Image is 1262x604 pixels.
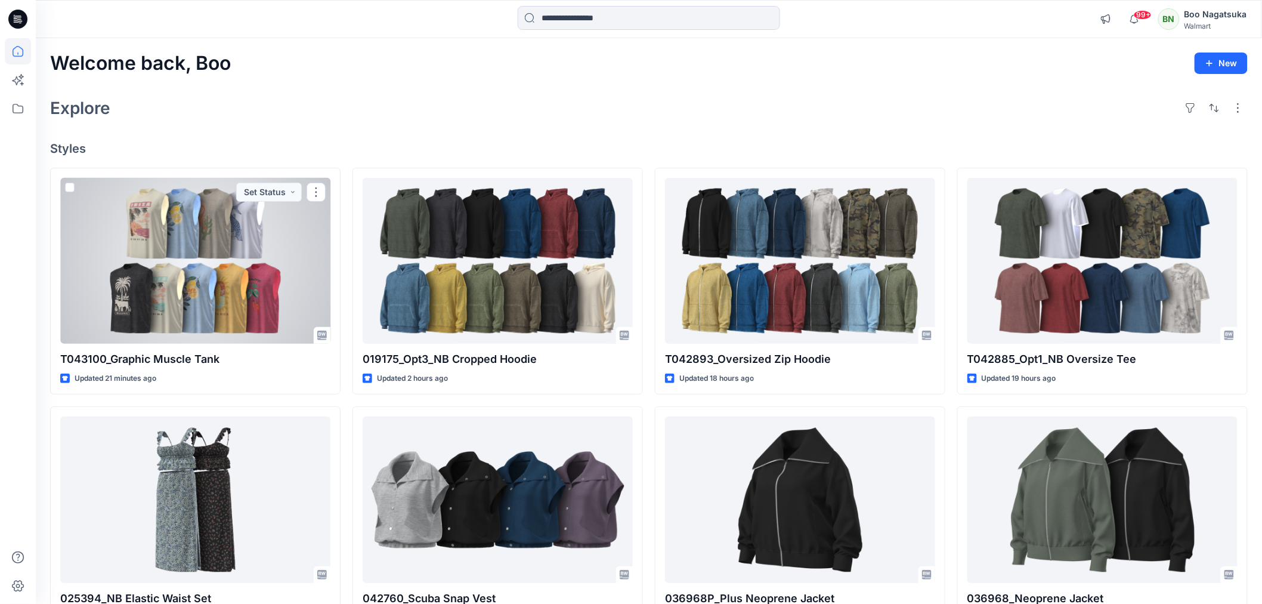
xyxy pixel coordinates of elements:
[50,53,231,75] h2: Welcome back, Boo
[665,178,935,344] a: T042893_Oversized Zip Hoodie
[967,417,1238,583] a: 036968_Neoprene Jacket
[363,351,633,368] p: 019175_Opt3_NB Cropped Hoodie
[967,351,1238,368] p: T042885_Opt1_NB Oversize Tee
[1195,53,1248,74] button: New
[60,178,330,344] a: T043100_Graphic Muscle Tank
[967,178,1238,344] a: T042885_Opt1_NB Oversize Tee
[50,98,110,118] h2: Explore
[50,141,1248,156] h4: Styles
[363,178,633,344] a: 019175_Opt3_NB Cropped Hoodie
[665,351,935,368] p: T042893_Oversized Zip Hoodie
[1134,10,1152,20] span: 99+
[363,417,633,583] a: 042760_Scuba Snap Vest
[679,372,754,385] p: Updated 18 hours ago
[1184,21,1247,30] div: Walmart
[982,372,1056,385] p: Updated 19 hours ago
[75,372,156,385] p: Updated 21 minutes ago
[1158,8,1180,30] div: BN
[1184,7,1247,21] div: Boo Nagatsuka
[377,372,448,385] p: Updated 2 hours ago
[60,351,330,368] p: T043100_Graphic Muscle Tank
[60,417,330,583] a: 025394_NB Elastic Waist Set
[665,417,935,583] a: 036968P_Plus Neoprene Jacket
